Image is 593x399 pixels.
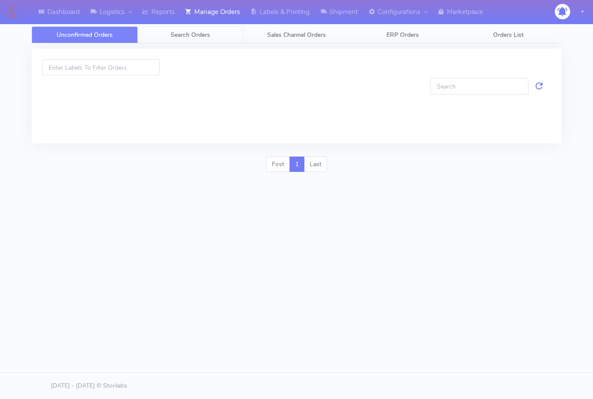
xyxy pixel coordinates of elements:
[42,59,160,75] input: Enter Labels To Filter Orders
[267,31,326,39] span: Sales Channel Orders
[32,26,561,43] ul: Tabs
[430,78,529,94] input: Search
[493,31,524,39] span: Orders List
[289,157,304,172] a: 1
[57,31,113,39] span: Unconfirmed Orders
[386,31,419,39] span: ERP Orders
[171,31,210,39] span: Search Orders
